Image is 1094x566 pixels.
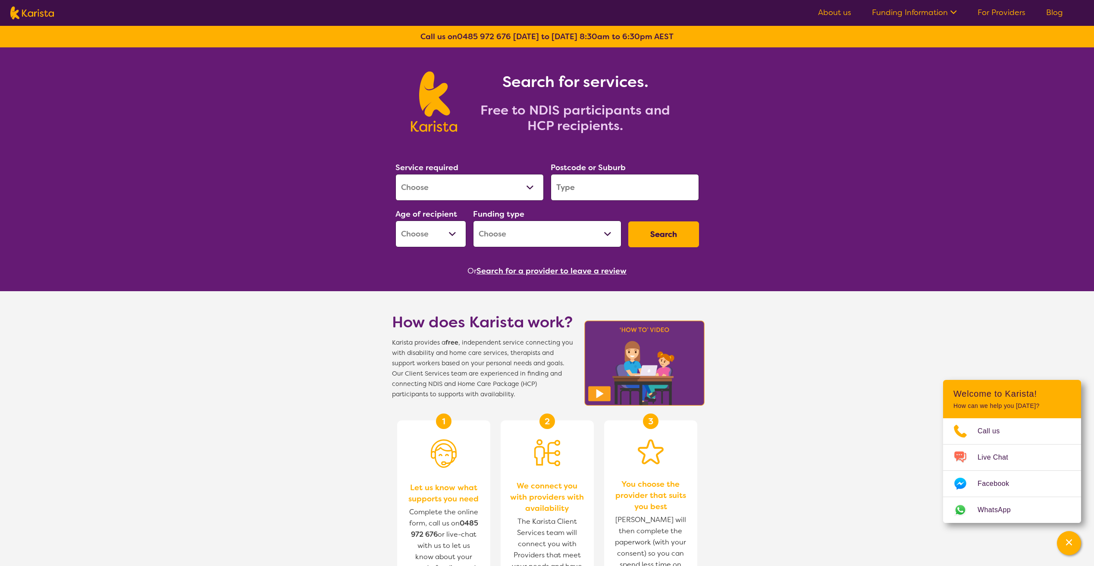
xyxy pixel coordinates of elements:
span: Live Chat [978,451,1019,464]
a: For Providers [978,7,1025,18]
button: Channel Menu [1057,531,1081,555]
h2: Welcome to Karista! [953,389,1071,399]
span: Or [467,264,476,277]
img: Karista video [582,318,708,408]
ul: Choose channel [943,418,1081,523]
span: We connect you with providers with availability [509,480,585,514]
h1: How does Karista work? [392,312,573,333]
h2: Free to NDIS participants and HCP recipients. [467,103,683,134]
div: Channel Menu [943,380,1081,523]
div: 2 [539,414,555,429]
img: Person being matched to services icon [534,439,560,466]
div: 1 [436,414,451,429]
img: Karista logo [10,6,54,19]
span: WhatsApp [978,504,1021,516]
div: 3 [643,414,658,429]
a: Web link opens in a new tab. [943,497,1081,523]
b: free [445,339,458,347]
a: Blog [1046,7,1063,18]
label: Age of recipient [395,209,457,219]
a: About us [818,7,851,18]
label: Postcode or Suburb [551,162,626,173]
img: Star icon [638,439,664,464]
a: Funding Information [872,7,957,18]
img: Karista logo [411,72,457,132]
button: Search [628,221,699,247]
input: Type [551,174,699,201]
img: Person with headset icon [431,439,457,468]
span: Call us [978,425,1010,438]
span: Karista provides a , independent service connecting you with disability and home care services, t... [392,338,573,400]
button: Search for a provider to leave a review [476,264,627,277]
span: Facebook [978,477,1019,490]
label: Service required [395,162,458,173]
span: You choose the provider that suits you best [613,479,689,512]
p: How can we help you [DATE]? [953,402,1071,410]
label: Funding type [473,209,524,219]
b: Call us on [DATE] to [DATE] 8:30am to 6:30pm AEST [420,31,674,42]
span: Let us know what supports you need [406,482,482,504]
h1: Search for services. [467,72,683,92]
a: 0485 972 676 [457,31,511,42]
